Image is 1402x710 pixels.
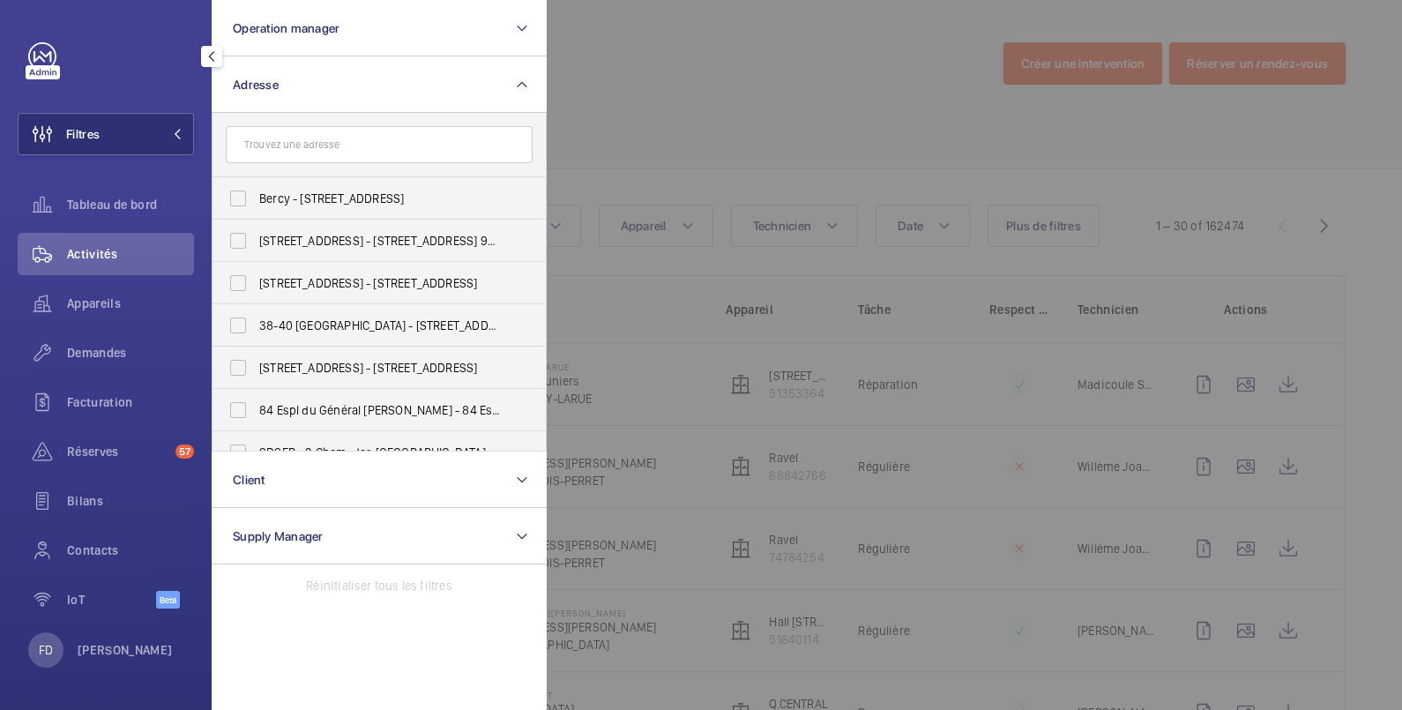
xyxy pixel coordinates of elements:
p: [PERSON_NAME] [78,641,173,659]
span: Demandes [67,344,194,362]
span: Tableau de bord [67,196,194,213]
span: IoT [67,591,156,609]
p: FD [39,641,53,659]
span: Filtres [66,125,100,143]
span: Activités [67,245,194,263]
span: Facturation [67,393,194,411]
span: Réserves [67,443,168,460]
span: Bilans [67,492,194,510]
span: Beta [156,591,180,609]
span: Appareils [67,295,194,312]
button: Filtres [18,113,194,155]
span: 57 [175,445,194,459]
span: Contacts [67,542,194,559]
